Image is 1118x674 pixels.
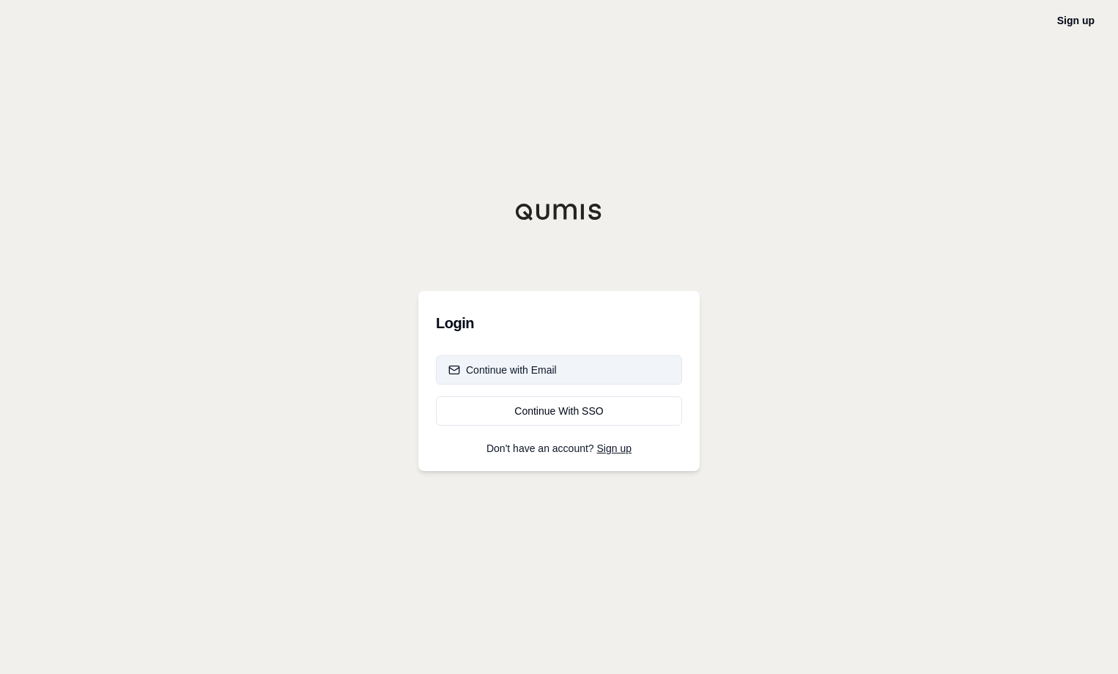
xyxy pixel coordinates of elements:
button: Continue with Email [436,355,682,385]
div: Continue with Email [448,363,557,377]
a: Continue With SSO [436,396,682,426]
a: Sign up [597,442,632,454]
img: Qumis [515,203,603,221]
div: Continue With SSO [448,404,670,418]
h3: Login [436,308,682,338]
p: Don't have an account? [436,443,682,453]
a: Sign up [1057,15,1095,26]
